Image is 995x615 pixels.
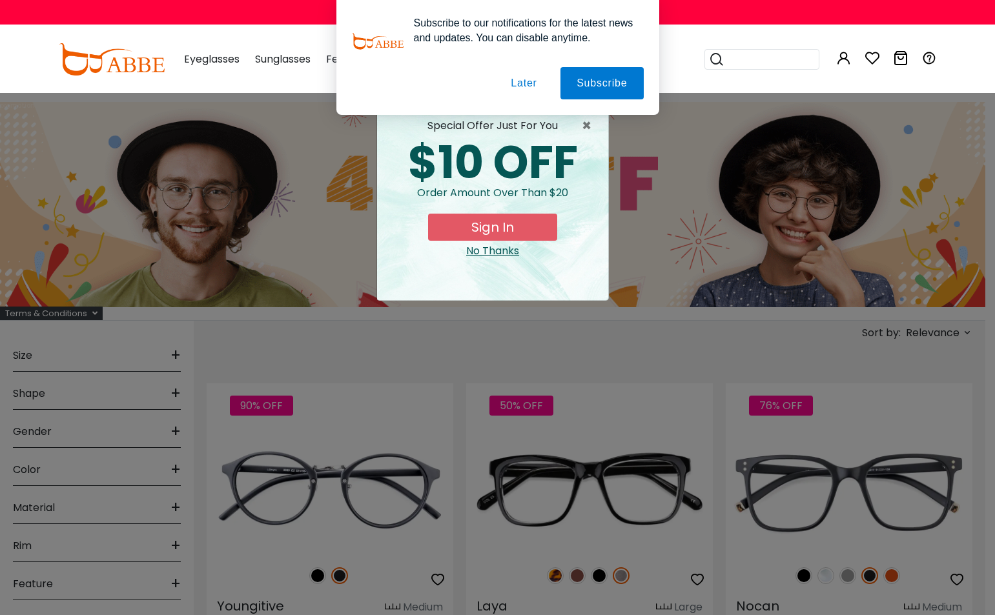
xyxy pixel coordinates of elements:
[560,67,643,99] button: Subscribe
[387,118,598,134] div: special offer just for you
[352,15,404,67] img: notification icon
[387,243,598,259] div: Close
[404,15,644,45] div: Subscribe to our notifications for the latest news and updates. You can disable anytime.
[582,118,598,134] button: Close
[428,214,557,241] button: Sign In
[387,140,598,185] div: $10 OFF
[387,185,598,214] div: Order amount over than $20
[495,67,553,99] button: Later
[582,118,598,134] span: ×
